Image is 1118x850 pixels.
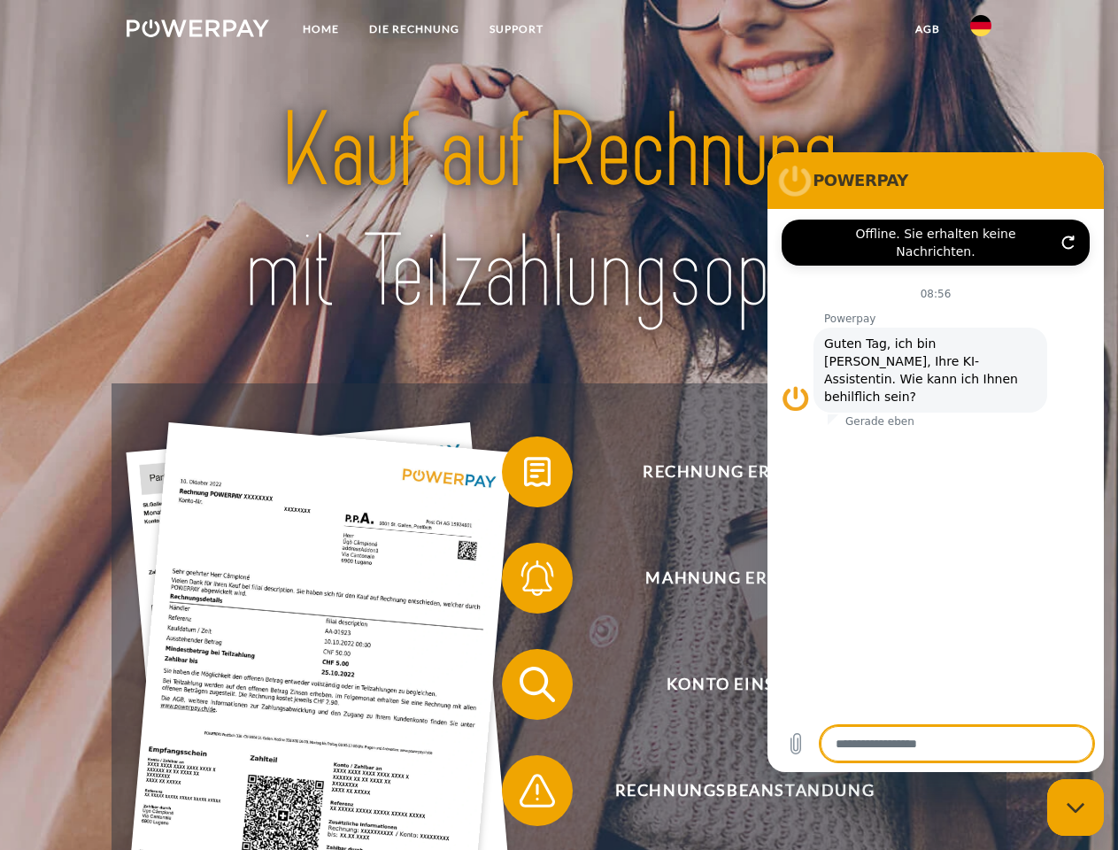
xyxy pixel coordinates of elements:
[528,755,961,826] span: Rechnungsbeanstandung
[515,556,559,600] img: qb_bell.svg
[127,19,269,37] img: logo-powerpay-white.svg
[288,13,354,45] a: Home
[767,152,1104,772] iframe: Messaging-Fenster
[502,543,962,614] button: Mahnung erhalten?
[528,437,961,507] span: Rechnung erhalten?
[970,15,991,36] img: de
[515,769,559,813] img: qb_warning.svg
[528,543,961,614] span: Mahnung erhalten?
[515,662,559,707] img: qb_search.svg
[502,755,962,826] button: Rechnungsbeanstandung
[528,649,961,720] span: Konto einsehen
[515,450,559,494] img: qb_bill.svg
[169,85,949,339] img: title-powerpay_de.svg
[1047,779,1104,836] iframe: Schaltfläche zum Öffnen des Messaging-Fensters; Konversation läuft
[900,13,955,45] a: agb
[474,13,559,45] a: SUPPORT
[502,649,962,720] button: Konto einsehen
[502,437,962,507] button: Rechnung erhalten?
[354,13,474,45] a: DIE RECHNUNG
